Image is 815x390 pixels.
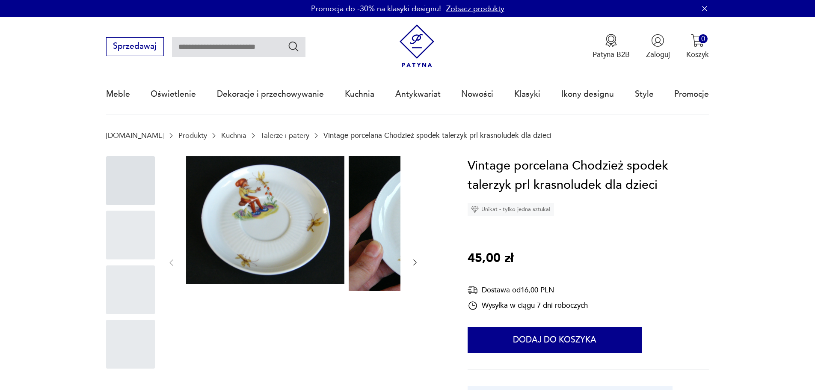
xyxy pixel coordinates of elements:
[446,3,504,14] a: Zobacz produkty
[471,205,479,213] img: Ikona diamentu
[674,74,709,114] a: Promocje
[468,285,588,295] div: Dostawa od 16,00 PLN
[395,74,441,114] a: Antykwariat
[178,131,207,140] a: Produkty
[593,34,630,60] a: Ikona medaluPatyna B2B
[686,34,709,60] button: 0Koszyk
[106,37,164,56] button: Sprzedawaj
[311,3,441,14] p: Promocja do -30% na klasyki designu!
[468,203,554,216] div: Unikat - tylko jedna sztuka!
[468,327,642,353] button: Dodaj do koszyka
[468,285,478,295] img: Ikona dostawy
[261,131,309,140] a: Talerze i patery
[468,249,513,268] p: 45,00 zł
[106,131,164,140] a: [DOMAIN_NAME]
[635,74,654,114] a: Style
[651,34,664,47] img: Ikonka użytkownika
[221,131,246,140] a: Kuchnia
[186,156,344,284] img: Zdjęcie produktu Vintage porcelana Chodzież spodek talerzyk prl krasnoludek dla dzieci
[646,34,670,60] button: Zaloguj
[646,50,670,60] p: Zaloguj
[691,34,704,47] img: Ikona koszyka
[593,50,630,60] p: Patyna B2B
[287,40,300,53] button: Szukaj
[151,74,196,114] a: Oświetlenie
[593,34,630,60] button: Patyna B2B
[461,74,493,114] a: Nowości
[217,74,324,114] a: Dekoracje i przechowywanie
[514,74,540,114] a: Klasyki
[323,131,551,140] p: Vintage porcelana Chodzież spodek talerzyk prl krasnoludek dla dzieci
[468,156,709,195] h1: Vintage porcelana Chodzież spodek talerzyk prl krasnoludek dla dzieci
[561,74,614,114] a: Ikony designu
[395,24,439,68] img: Patyna - sklep z meblami i dekoracjami vintage
[686,50,709,60] p: Koszyk
[699,34,708,43] div: 0
[468,301,588,311] div: Wysyłka w ciągu 7 dni roboczych
[349,156,507,291] img: Zdjęcie produktu Vintage porcelana Chodzież spodek talerzyk prl krasnoludek dla dzieci
[605,34,618,47] img: Ikona medalu
[106,74,130,114] a: Meble
[345,74,374,114] a: Kuchnia
[106,44,164,51] a: Sprzedawaj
